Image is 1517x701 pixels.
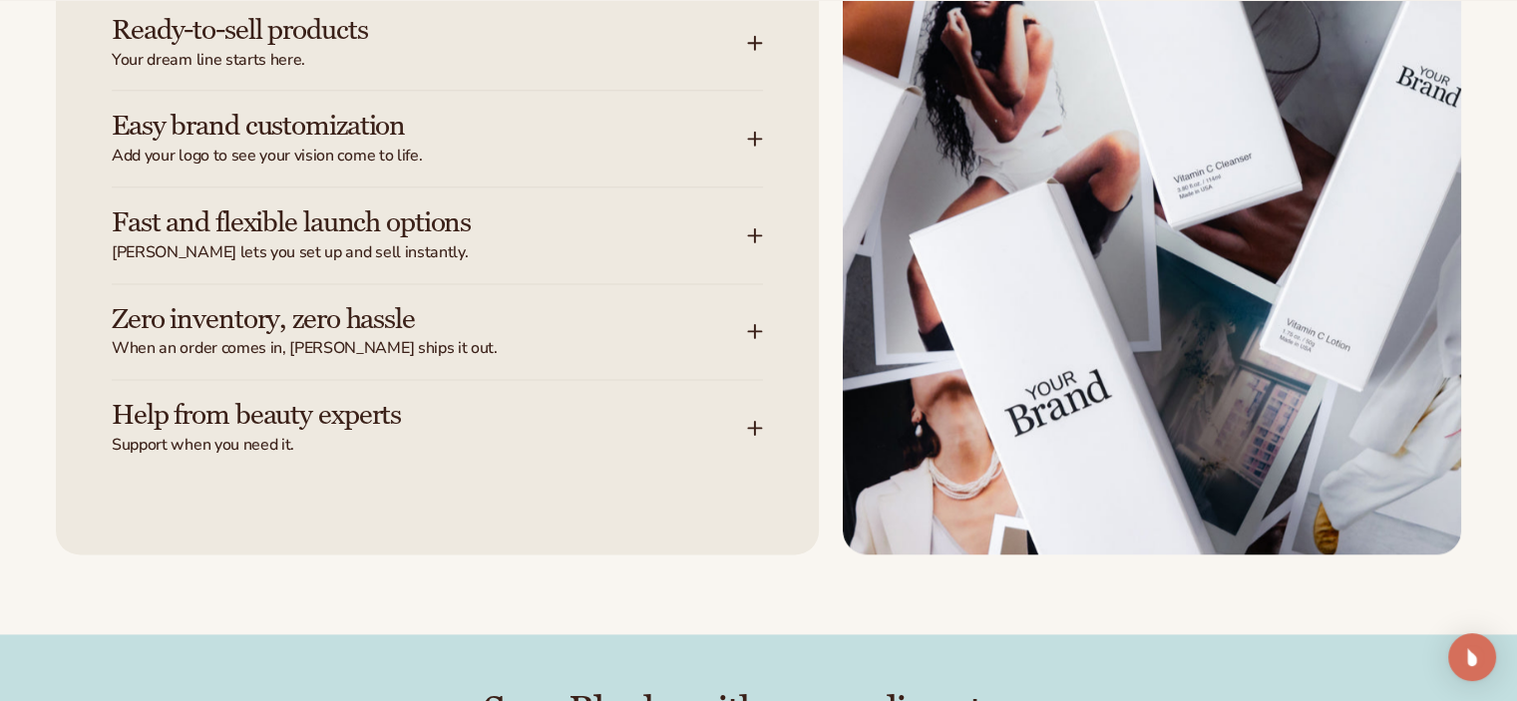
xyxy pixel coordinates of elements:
[112,338,747,359] span: When an order comes in, [PERSON_NAME] ships it out.
[112,146,747,167] span: Add your logo to see your vision come to life.
[112,207,687,238] h3: Fast and flexible launch options
[112,435,747,456] span: Support when you need it.
[112,111,687,142] h3: Easy brand customization
[1448,633,1496,681] div: Open Intercom Messenger
[112,15,687,46] h3: Ready-to-sell products
[112,242,747,263] span: [PERSON_NAME] lets you set up and sell instantly.
[112,50,747,71] span: Your dream line starts here.
[112,400,687,431] h3: Help from beauty experts
[112,304,687,335] h3: Zero inventory, zero hassle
